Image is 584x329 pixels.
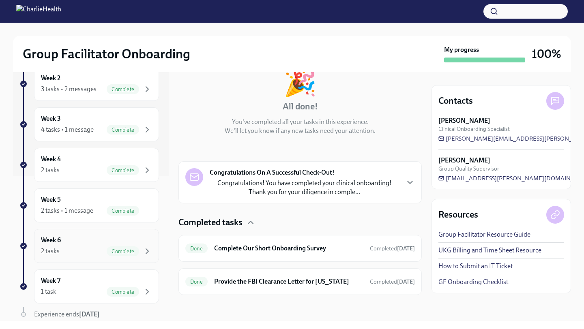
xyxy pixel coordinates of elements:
strong: [DATE] [397,278,415,285]
strong: [DATE] [79,310,100,318]
span: August 19th, 2025 07:43 [370,245,415,252]
strong: My progress [444,45,479,54]
div: 4 tasks • 1 message [41,125,94,134]
p: We'll let you know if any new tasks need your attention. [225,126,376,135]
span: Done [185,246,208,252]
a: Week 62 tasksComplete [19,229,159,263]
h6: Week 7 [41,276,60,285]
div: 2 tasks [41,166,60,175]
span: Complete [107,289,139,295]
h3: 100% [532,47,561,61]
h6: Week 5 [41,195,61,204]
div: Completed tasks [178,216,422,229]
h6: Week 4 [41,155,61,164]
span: Completed [370,278,415,285]
img: CharlieHealth [16,5,61,18]
div: 2 tasks [41,247,60,256]
span: Complete [107,248,139,254]
a: DoneComplete Our Short Onboarding SurveyCompleted[DATE] [185,242,415,255]
h4: Resources [438,209,478,221]
a: Week 71 taskComplete [19,269,159,303]
a: DoneProvide the FBI Clearance Letter for [US_STATE]Completed[DATE] [185,275,415,288]
span: Group Quality Supervisor [438,165,499,173]
a: How to Submit an IT Ticket [438,262,513,271]
h4: All done! [283,100,318,113]
span: Complete [107,167,139,173]
a: GF Onboarding Checklist [438,278,508,286]
h6: Week 6 [41,236,61,245]
span: Complete [107,208,139,214]
h6: Complete Our Short Onboarding Survey [214,244,363,253]
a: Week 23 tasks • 2 messagesComplete [19,67,159,101]
span: Clinical Onboarding Specialist [438,125,510,133]
strong: [PERSON_NAME] [438,116,490,125]
div: 1 task [41,287,56,296]
a: Week 52 tasks • 1 messageComplete [19,188,159,222]
h4: Contacts [438,95,473,107]
strong: [PERSON_NAME] [438,156,490,165]
span: August 19th, 2025 07:42 [370,278,415,286]
a: Group Facilitator Resource Guide [438,230,530,239]
h6: Provide the FBI Clearance Letter for [US_STATE] [214,277,363,286]
p: Congratulations! You have completed your clinical onboarding! Thank you for your diligence in com... [210,179,399,197]
strong: [DATE] [397,245,415,252]
h2: Group Facilitator Onboarding [23,46,190,62]
h4: Completed tasks [178,216,243,229]
a: Week 34 tasks • 1 messageComplete [19,107,159,141]
div: 3 tasks • 2 messages [41,85,97,94]
h6: Week 2 [41,74,60,83]
p: You've completed all your tasks in this experience. [232,117,369,126]
div: 🎉 [283,69,317,96]
a: Week 42 tasksComplete [19,148,159,182]
span: Complete [107,86,139,92]
span: Complete [107,127,139,133]
span: Experience ends [34,310,100,318]
span: Done [185,279,208,285]
span: Completed [370,245,415,252]
strong: Congratulations On A Successful Check-Out! [210,168,335,177]
a: UKG Billing and Time Sheet Resource [438,246,541,255]
div: 2 tasks • 1 message [41,206,93,215]
h6: Week 3 [41,114,61,123]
